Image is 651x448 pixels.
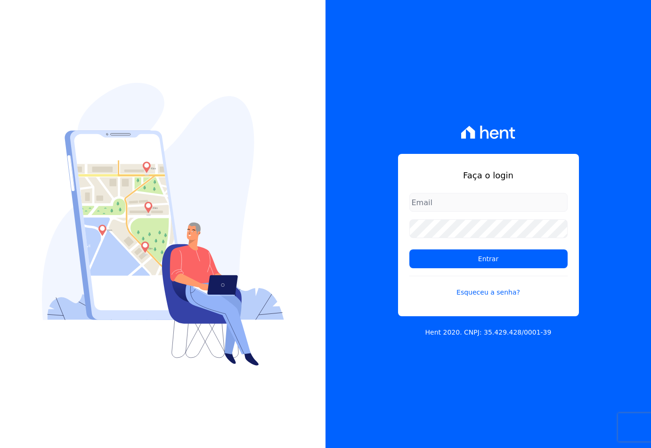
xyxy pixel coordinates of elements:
p: Hent 2020. CNPJ: 35.429.428/0001-39 [425,328,552,337]
a: Esqueceu a senha? [409,276,568,297]
img: Login [42,83,284,366]
h1: Faça o login [409,169,568,182]
input: Email [409,193,568,212]
input: Entrar [409,249,568,268]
